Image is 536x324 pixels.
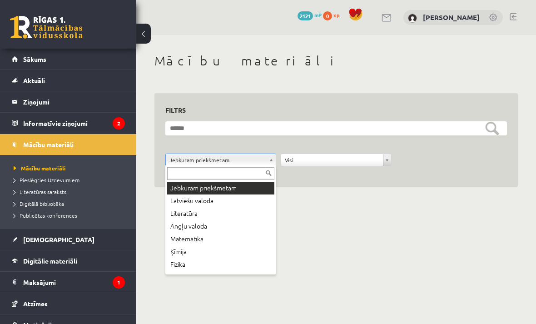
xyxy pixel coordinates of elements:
[167,258,274,271] div: Fizika
[167,271,274,284] div: Ģeogrāfija
[167,182,274,194] div: Jebkuram priekšmetam
[167,194,274,207] div: Latviešu valoda
[167,207,274,220] div: Literatūra
[167,220,274,233] div: Angļu valoda
[167,245,274,258] div: Ķīmija
[167,233,274,245] div: Matemātika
